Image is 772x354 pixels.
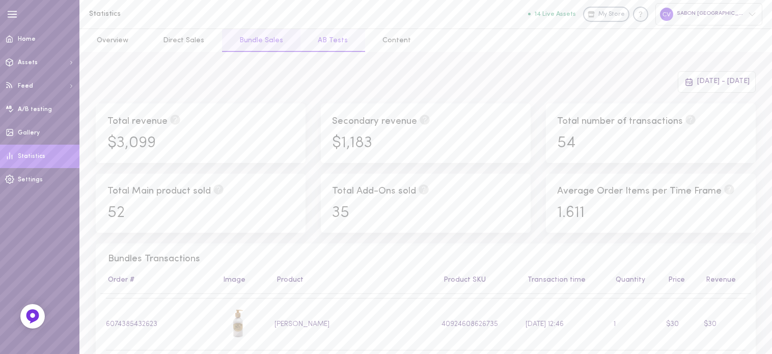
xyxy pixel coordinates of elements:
[300,29,365,52] button: AB Tests
[103,277,134,284] button: Order #
[79,29,146,52] button: Overview
[18,106,52,113] span: A/B testing
[107,205,125,221] span: 52
[698,298,751,350] td: $30
[701,277,736,284] button: Revenue
[222,29,300,52] button: Bundle Sales
[18,83,33,89] span: Feed
[332,205,349,221] span: 35
[660,298,698,350] td: $30
[557,117,683,126] span: Total number of transactions
[89,10,257,18] h1: Statistics
[332,186,416,196] span: Total Add-Ons sold
[438,277,486,284] button: Product SKU
[332,117,417,126] span: Secondary revenue
[18,36,36,42] span: Home
[107,186,211,196] span: Total Main product sold
[271,277,304,284] button: Product
[557,205,585,221] span: 1.611
[18,177,43,183] span: Settings
[107,117,168,126] span: Total revenue
[522,277,586,284] button: Transaction time
[528,11,583,18] a: 14 Live Assets
[100,298,217,350] td: 6074385432623
[146,29,222,52] button: Direct Sales
[365,29,428,52] button: Content
[663,277,685,284] button: Price
[25,309,40,324] img: Feedback Button
[332,135,372,151] span: $1,183
[655,3,762,25] div: SABON [GEOGRAPHIC_DATA]
[528,11,576,17] button: 14 Live Assets
[611,277,645,284] button: Quantity
[223,308,254,339] img: Patchouli Lavender Vanilla
[107,135,156,151] span: $3,099
[436,298,520,350] td: 40924608626735
[557,135,575,151] span: 54
[520,298,608,350] td: [DATE] 12:46
[269,298,436,350] td: [PERSON_NAME]
[18,153,45,159] span: Statistics
[18,60,38,66] span: Assets
[217,266,268,294] th: Image
[598,10,625,19] span: My Store
[633,7,648,22] div: Knowledge center
[18,130,40,136] span: Gallery
[697,77,750,85] span: [DATE] - [DATE]
[608,298,660,350] td: 1
[583,7,629,22] a: My Store
[557,186,722,196] span: Average Order Items per Time Frame
[108,253,200,266] span: Bundles Transactions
